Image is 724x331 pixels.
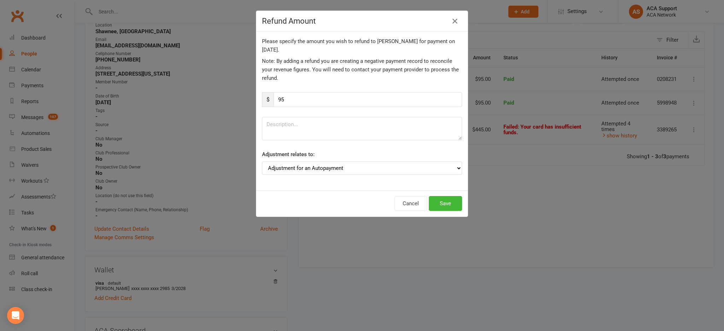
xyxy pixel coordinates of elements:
[7,307,24,324] div: Open Intercom Messenger
[395,196,427,211] button: Cancel
[449,16,461,27] button: Close
[262,37,462,54] div: Please specify the amount you wish to refund to [PERSON_NAME] for payment on [DATE].
[262,57,462,82] div: Note: By adding a refund you are creating a negative payment record to reconcile your revenue fig...
[262,92,274,107] span: $
[262,150,315,159] label: Adjustment relates to:
[429,196,462,211] button: Save
[262,17,462,25] h4: Refund Amount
